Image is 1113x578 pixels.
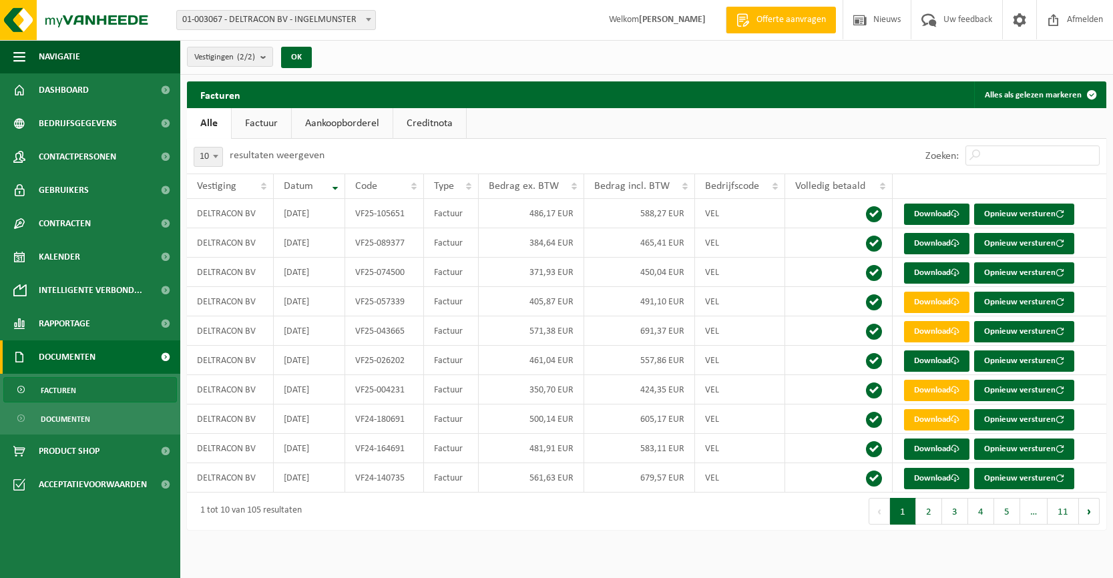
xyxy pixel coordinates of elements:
button: Opnieuw versturen [974,350,1074,372]
span: Acceptatievoorwaarden [39,468,147,501]
td: VEL [695,346,785,375]
td: VEL [695,258,785,287]
td: VEL [695,228,785,258]
button: Opnieuw versturen [974,468,1074,489]
a: Download [904,262,969,284]
button: OK [281,47,312,68]
button: 3 [942,498,968,525]
span: Contracten [39,207,91,240]
td: 691,37 EUR [584,316,696,346]
span: Navigatie [39,40,80,73]
td: VEL [695,375,785,404]
td: 486,17 EUR [479,199,584,228]
td: DELTRACON BV [187,316,274,346]
a: Factuur [232,108,291,139]
button: Opnieuw versturen [974,292,1074,313]
td: DELTRACON BV [187,199,274,228]
td: [DATE] [274,434,345,463]
a: Download [904,409,969,430]
span: 01-003067 - DELTRACON BV - INGELMUNSTER [176,10,376,30]
td: Factuur [424,228,479,258]
td: 679,57 EUR [584,463,696,493]
td: DELTRACON BV [187,434,274,463]
a: Offerte aanvragen [726,7,836,33]
td: VF25-026202 [345,346,424,375]
td: [DATE] [274,346,345,375]
span: Type [434,181,454,192]
td: [DATE] [274,199,345,228]
span: Volledig betaald [795,181,865,192]
span: Rapportage [39,307,90,340]
td: 424,35 EUR [584,375,696,404]
td: [DATE] [274,258,345,287]
a: Aankoopborderel [292,108,393,139]
td: Factuur [424,404,479,434]
label: Zoeken: [925,151,959,162]
td: Factuur [424,434,479,463]
td: 384,64 EUR [479,228,584,258]
a: Facturen [3,377,177,402]
td: VEL [695,199,785,228]
span: Bedrijfsgegevens [39,107,117,140]
span: Code [355,181,377,192]
a: Documenten [3,406,177,431]
a: Download [904,350,969,372]
span: Vestiging [197,181,236,192]
button: Next [1079,498,1100,525]
span: Gebruikers [39,174,89,207]
td: Factuur [424,375,479,404]
td: Factuur [424,316,479,346]
td: Factuur [424,199,479,228]
button: 2 [916,498,942,525]
span: Vestigingen [194,47,255,67]
span: … [1020,498,1048,525]
span: Contactpersonen [39,140,116,174]
td: Factuur [424,463,479,493]
button: Previous [869,498,890,525]
button: 1 [890,498,916,525]
span: Bedrag ex. BTW [489,181,559,192]
td: [DATE] [274,375,345,404]
span: Bedrijfscode [705,181,759,192]
td: 588,27 EUR [584,199,696,228]
button: Opnieuw versturen [974,409,1074,430]
td: VF24-164691 [345,434,424,463]
td: 491,10 EUR [584,287,696,316]
td: 371,93 EUR [479,258,584,287]
td: VEL [695,463,785,493]
span: Offerte aanvragen [753,13,829,27]
count: (2/2) [237,53,255,61]
span: Datum [284,181,313,192]
td: VF25-074500 [345,258,424,287]
td: DELTRACON BV [187,287,274,316]
a: Download [904,321,969,342]
a: Download [904,233,969,254]
a: Download [904,380,969,401]
span: Intelligente verbond... [39,274,142,307]
a: Download [904,468,969,489]
button: 5 [994,498,1020,525]
td: DELTRACON BV [187,463,274,493]
button: Opnieuw versturen [974,204,1074,225]
td: 557,86 EUR [584,346,696,375]
td: 571,38 EUR [479,316,584,346]
td: Factuur [424,287,479,316]
h2: Facturen [187,81,254,107]
button: 11 [1048,498,1079,525]
button: 4 [968,498,994,525]
td: VF25-057339 [345,287,424,316]
td: DELTRACON BV [187,228,274,258]
span: Dashboard [39,73,89,107]
td: 605,17 EUR [584,404,696,434]
div: 1 tot 10 van 105 resultaten [194,499,302,523]
td: VEL [695,404,785,434]
td: VF25-043665 [345,316,424,346]
td: [DATE] [274,463,345,493]
td: [DATE] [274,228,345,258]
button: Opnieuw versturen [974,380,1074,401]
td: DELTRACON BV [187,375,274,404]
button: Vestigingen(2/2) [187,47,273,67]
td: DELTRACON BV [187,404,274,434]
td: 481,91 EUR [479,434,584,463]
td: 350,70 EUR [479,375,584,404]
